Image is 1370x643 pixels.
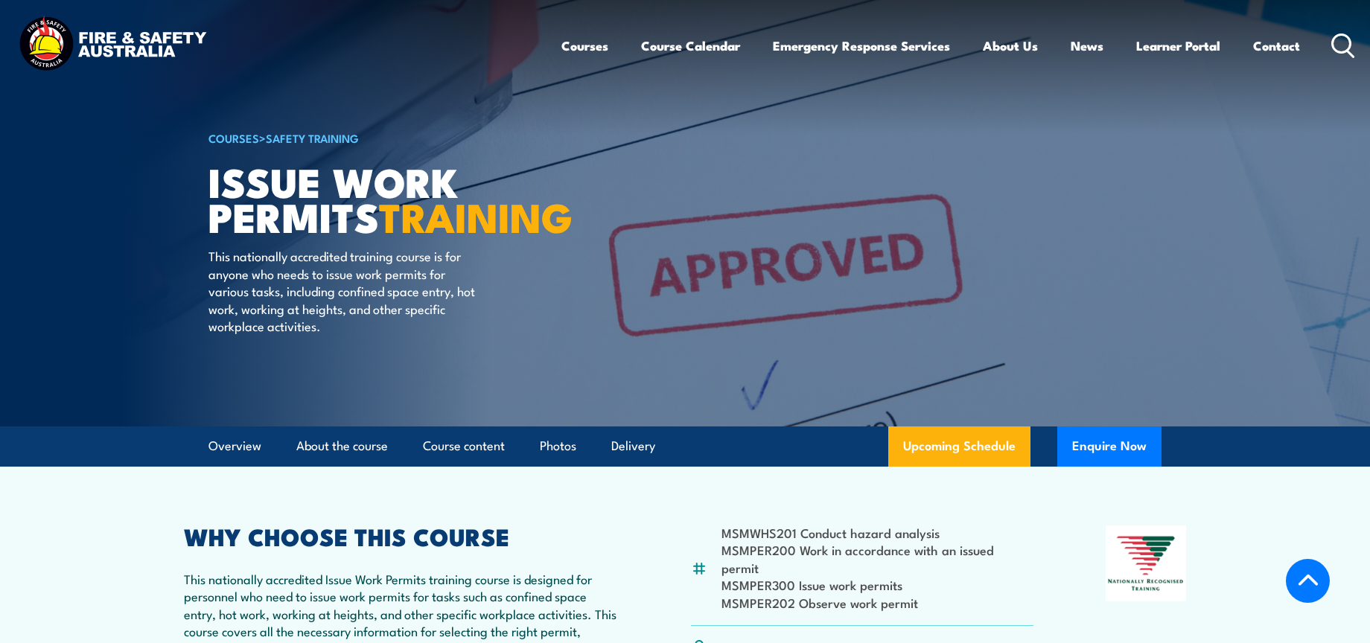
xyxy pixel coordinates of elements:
li: MSMWHS201 Conduct hazard analysis [721,524,1033,541]
a: Courses [561,26,608,65]
a: Delivery [611,426,655,466]
img: Nationally Recognised Training logo. [1106,525,1186,601]
a: News [1071,26,1103,65]
strong: TRAINING [379,185,573,246]
a: Emergency Response Services [773,26,950,65]
a: About the course [296,426,388,466]
button: Enquire Now [1057,426,1162,467]
li: MSMPER202 Observe work permit [721,594,1033,611]
a: Safety Training [266,129,359,146]
p: This nationally accredited training course is for anyone who needs to issue work permits for vari... [208,247,480,334]
a: About Us [983,26,1038,65]
a: Photos [540,426,576,466]
h2: WHY CHOOSE THIS COURSE [184,525,619,546]
h1: Issue Work Permits [208,164,576,233]
a: Contact [1253,26,1300,65]
a: Overview [208,426,261,466]
a: Upcoming Schedule [888,426,1030,467]
li: MSMPER300 Issue work permits [721,576,1033,593]
a: Course Calendar [641,26,740,65]
a: Course content [423,426,505,466]
h6: > [208,129,576,147]
a: COURSES [208,129,259,146]
a: Learner Portal [1136,26,1220,65]
li: MSMPER200 Work in accordance with an issued permit [721,541,1033,576]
